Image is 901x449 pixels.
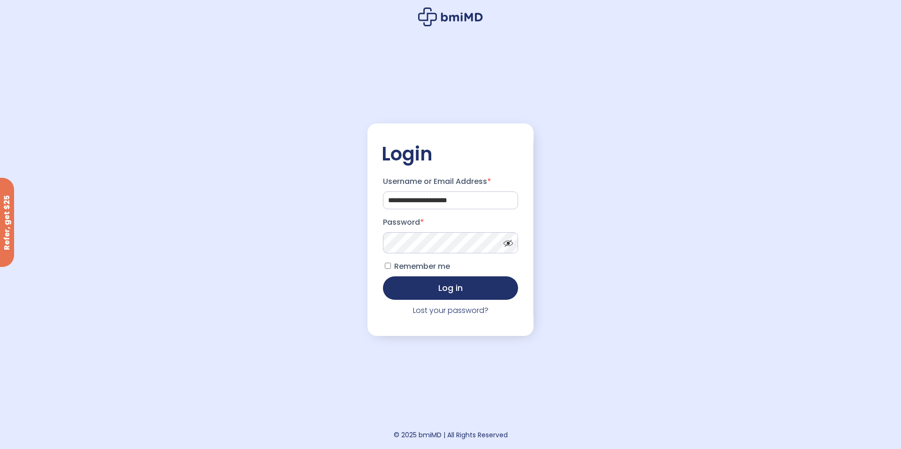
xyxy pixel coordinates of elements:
[382,142,519,166] h2: Login
[383,174,518,189] label: Username or Email Address
[394,428,508,441] div: © 2025 bmiMD | All Rights Reserved
[383,276,518,300] button: Log in
[383,215,518,230] label: Password
[394,261,450,272] span: Remember me
[413,305,489,316] a: Lost your password?
[385,263,391,269] input: Remember me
